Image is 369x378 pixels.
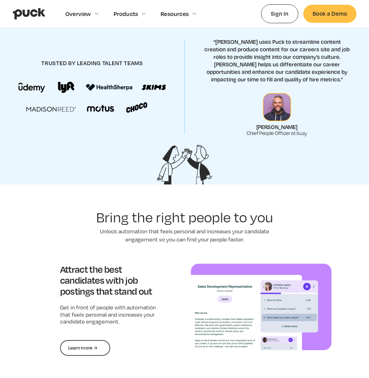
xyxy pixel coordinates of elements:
[261,4,298,23] a: Sign In
[92,210,277,225] h2: Bring the right people to you
[91,227,279,243] p: Unlock automation that feels personal and increases your candidate engagement so you can find you...
[303,5,356,23] a: Book a Demo
[60,340,110,356] a: Learn more →
[60,264,156,297] h3: Attract the best candidates with job postings that stand out
[256,124,298,130] div: [PERSON_NAME]
[60,304,156,325] p: Get in front of people with automation that feels personal and increases your candidate engagement.
[247,130,307,136] div: Chief People Officer at Suzy
[65,10,91,17] div: Overview
[114,10,138,17] div: Products
[161,10,189,17] div: Resources
[41,60,143,67] h4: trusted by leading talent teams
[203,38,351,83] p: “[PERSON_NAME] uses Puck to streamline content creation and produce content for our careers site ...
